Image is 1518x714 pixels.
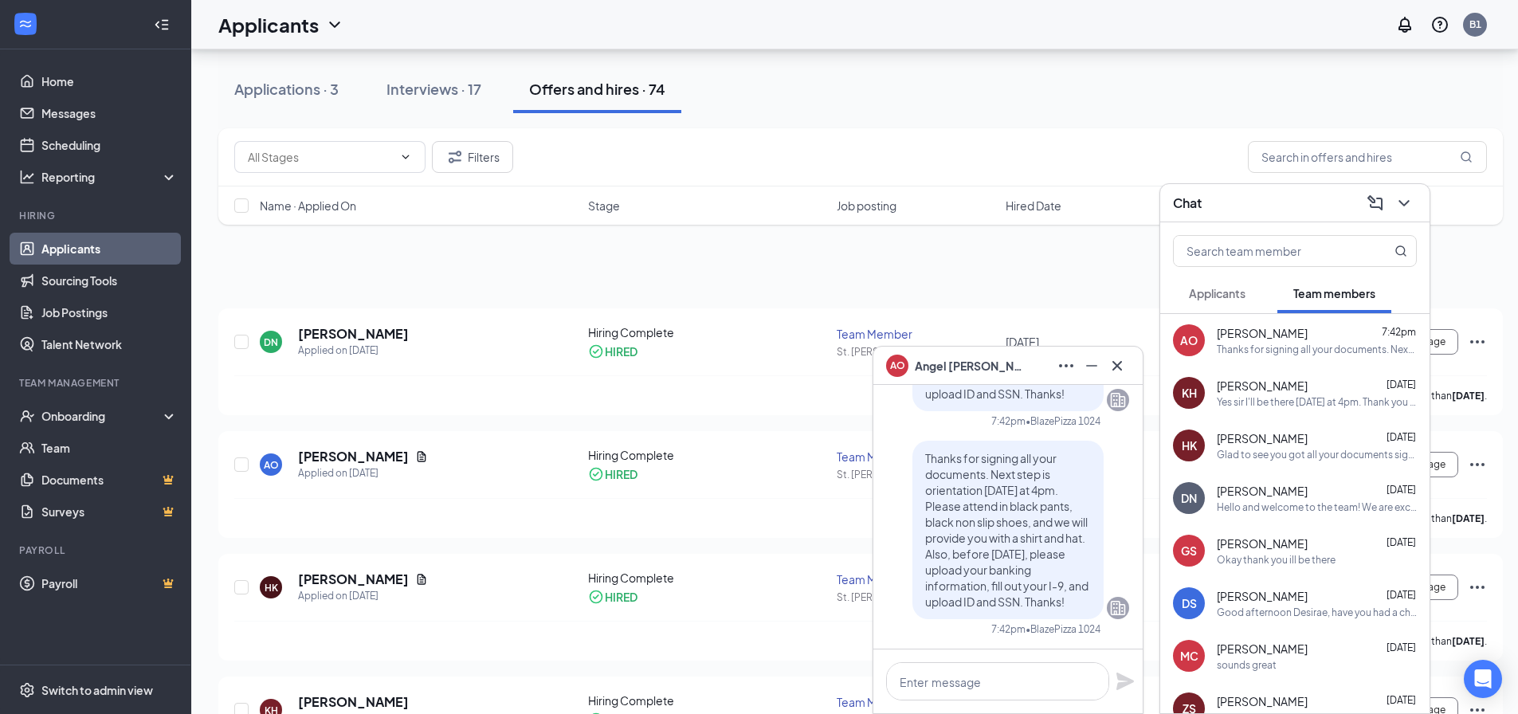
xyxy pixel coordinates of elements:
[1182,437,1197,453] div: HK
[1452,635,1485,647] b: [DATE]
[837,345,996,359] div: St. [PERSON_NAME]
[265,581,278,594] div: HK
[264,458,279,472] div: AO
[1391,190,1417,216] button: ChevronDown
[588,447,827,463] div: Hiring Complete
[1387,536,1416,548] span: [DATE]
[264,335,278,349] div: DN
[1217,553,1336,567] div: Okay thank you ill be there
[991,414,1026,428] div: 7:42pm
[1363,190,1388,216] button: ComposeMessage
[1452,390,1485,402] b: [DATE]
[1180,332,1198,348] div: AO
[588,466,604,482] svg: CheckmarkCircle
[432,141,513,173] button: Filter Filters
[1217,395,1417,409] div: Yes sir I'll be there [DATE] at 4pm. Thank you again for the job.
[298,343,409,359] div: Applied on [DATE]
[19,376,175,390] div: Team Management
[915,357,1026,375] span: Angel [PERSON_NAME]
[41,328,178,360] a: Talent Network
[386,79,481,99] div: Interviews · 17
[588,324,827,340] div: Hiring Complete
[925,451,1088,609] span: Thanks for signing all your documents. Next step is orientation [DATE] at 4pm. Please attend in b...
[1217,343,1417,356] div: Thanks for signing all your documents. Next step is orientation [DATE] at 4pm. Please attend in b...
[1382,326,1416,338] span: 7:42pm
[1182,385,1197,401] div: KH
[1217,535,1308,551] span: [PERSON_NAME]
[1182,595,1197,611] div: DS
[991,622,1026,636] div: 7:42pm
[1387,431,1416,443] span: [DATE]
[837,694,996,710] div: Team Member
[1464,660,1502,698] div: Open Intercom Messenger
[41,65,178,97] a: Home
[588,570,827,586] div: Hiring Complete
[1430,15,1449,34] svg: QuestionInfo
[41,169,178,185] div: Reporting
[1174,236,1363,266] input: Search team member
[1293,286,1375,300] span: Team members
[1026,622,1100,636] span: • BlazePizza 1024
[1366,194,1385,213] svg: ComposeMessage
[1006,198,1061,214] span: Hired Date
[1108,390,1128,410] svg: Company
[588,198,620,214] span: Stage
[588,589,604,605] svg: CheckmarkCircle
[415,573,428,586] svg: Document
[19,209,175,222] div: Hiring
[1452,512,1485,524] b: [DATE]
[1395,15,1414,34] svg: Notifications
[1116,672,1135,691] svg: Plane
[41,296,178,328] a: Job Postings
[1217,430,1308,446] span: [PERSON_NAME]
[605,343,637,359] div: HIRED
[325,15,344,34] svg: ChevronDown
[445,147,465,167] svg: Filter
[1387,589,1416,601] span: [DATE]
[19,169,35,185] svg: Analysis
[1108,356,1127,375] svg: Cross
[1468,332,1487,351] svg: Ellipses
[837,468,996,481] div: St. [PERSON_NAME]
[19,682,35,698] svg: Settings
[298,465,428,481] div: Applied on [DATE]
[18,16,33,32] svg: WorkstreamLogo
[588,692,827,708] div: Hiring Complete
[415,450,428,463] svg: Document
[41,129,178,161] a: Scheduling
[41,97,178,129] a: Messages
[1057,356,1076,375] svg: Ellipses
[19,408,35,424] svg: UserCheck
[1053,353,1079,379] button: Ellipses
[41,265,178,296] a: Sourcing Tools
[837,571,996,587] div: Team Member
[837,326,996,342] div: Team Member
[1082,356,1101,375] svg: Minimize
[1217,500,1417,514] div: Hello and welcome to the team! We are excited for you to join us. Before we move further please f...
[19,543,175,557] div: Payroll
[1394,194,1414,213] svg: ChevronDown
[605,466,637,482] div: HIRED
[837,590,996,604] div: St. [PERSON_NAME]
[1217,641,1308,657] span: [PERSON_NAME]
[1387,484,1416,496] span: [DATE]
[1108,598,1128,618] svg: Company
[605,589,637,605] div: HIRED
[1217,606,1417,619] div: Good afternoon Desirae, have you had a chance to start your onboarding? You should have received ...
[1460,151,1473,163] svg: MagnifyingGlass
[41,233,178,265] a: Applicants
[1173,194,1202,212] h3: Chat
[154,17,170,33] svg: Collapse
[1468,455,1487,474] svg: Ellipses
[1180,648,1198,664] div: MC
[1217,448,1417,461] div: Glad to see you got all your documents signed and uploaded! Next is orientation [DATE] at 4PM. Pl...
[1217,693,1308,709] span: [PERSON_NAME]
[1181,543,1197,559] div: GS
[1079,353,1104,379] button: Minimize
[41,432,178,464] a: Team
[1387,379,1416,390] span: [DATE]
[1217,658,1277,672] div: sounds great
[298,325,409,343] h5: [PERSON_NAME]
[399,151,412,163] svg: ChevronDown
[837,449,996,465] div: Team Member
